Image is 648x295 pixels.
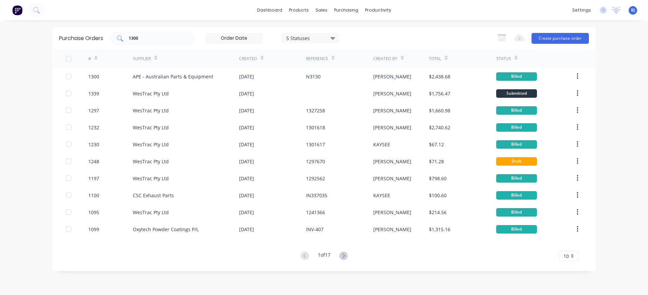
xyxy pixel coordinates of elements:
[429,158,444,165] div: $71.28
[496,208,537,217] div: Billed
[133,124,169,131] div: WesTrac Pty Ltd
[286,34,335,41] div: 5 Statuses
[133,226,199,233] div: Oxytech Powder Coatings P/L
[429,90,450,97] div: $1,756.47
[496,157,537,166] div: Draft
[133,73,213,80] div: APE - Australian Parts & Equipment
[429,192,447,199] div: $100.60
[133,90,169,97] div: WesTrac Pty Ltd
[133,192,174,199] div: CSC Exhaust Parts
[88,124,99,131] div: 1232
[239,192,254,199] div: [DATE]
[239,73,254,80] div: [DATE]
[373,124,411,131] div: [PERSON_NAME]
[128,35,184,42] input: Search purchase orders...
[373,90,411,97] div: [PERSON_NAME]
[133,209,169,216] div: WesTrac Pty Ltd
[429,226,450,233] div: $1,315.16
[88,192,99,199] div: 1100
[239,124,254,131] div: [DATE]
[306,141,325,148] div: 1301617
[496,56,511,62] div: Status
[373,175,411,182] div: [PERSON_NAME]
[631,7,635,13] span: BJ
[373,192,390,199] div: KAYSEE
[306,209,325,216] div: 1241366
[306,192,327,199] div: IN337035
[205,33,263,43] input: Order Date
[429,141,444,148] div: $67.12
[373,56,397,62] div: Created By
[373,226,411,233] div: [PERSON_NAME]
[429,73,450,80] div: $2,438.68
[563,253,569,260] span: 10
[306,226,324,233] div: INV-407
[133,56,151,62] div: Supplier
[88,209,99,216] div: 1095
[239,158,254,165] div: [DATE]
[312,5,331,15] div: sales
[254,5,286,15] a: dashboard
[306,175,325,182] div: 1292562
[286,5,312,15] div: products
[306,124,325,131] div: 1301618
[496,225,537,234] div: Billed
[331,5,362,15] div: purchasing
[239,175,254,182] div: [DATE]
[429,209,447,216] div: $214.56
[306,107,325,114] div: 1327258
[306,158,325,165] div: 1297670
[496,140,537,149] div: Billed
[373,107,411,114] div: [PERSON_NAME]
[133,141,169,148] div: WesTrac Pty Ltd
[429,107,450,114] div: $1,660.98
[496,123,537,132] div: Billed
[496,106,537,115] div: Billed
[373,141,390,148] div: KAYSEE
[239,141,254,148] div: [DATE]
[133,175,169,182] div: WesTrac Pty Ltd
[429,124,450,131] div: $2,740.62
[88,141,99,148] div: 1230
[133,107,169,114] div: WesTrac Pty Ltd
[88,56,91,62] div: #
[59,34,103,42] div: Purchase Orders
[239,107,254,114] div: [DATE]
[239,90,254,97] div: [DATE]
[429,56,441,62] div: Total
[88,107,99,114] div: 1297
[88,73,99,80] div: 1300
[373,209,411,216] div: [PERSON_NAME]
[496,72,537,81] div: Billed
[373,73,411,80] div: [PERSON_NAME]
[306,56,328,62] div: Reference
[239,226,254,233] div: [DATE]
[306,73,321,80] div: N3130
[133,158,169,165] div: WesTrac Pty Ltd
[496,191,537,200] div: Billed
[373,158,411,165] div: [PERSON_NAME]
[569,5,594,15] div: settings
[429,175,447,182] div: $798.60
[362,5,395,15] div: productivity
[88,90,99,97] div: 1339
[239,56,257,62] div: Created
[88,226,99,233] div: 1099
[239,209,254,216] div: [DATE]
[496,89,537,98] div: Submitted
[318,251,330,261] div: 1 of 17
[88,158,99,165] div: 1248
[12,5,22,15] img: Factory
[88,175,99,182] div: 1197
[532,33,589,44] button: Create purchase order
[496,174,537,183] div: Billed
